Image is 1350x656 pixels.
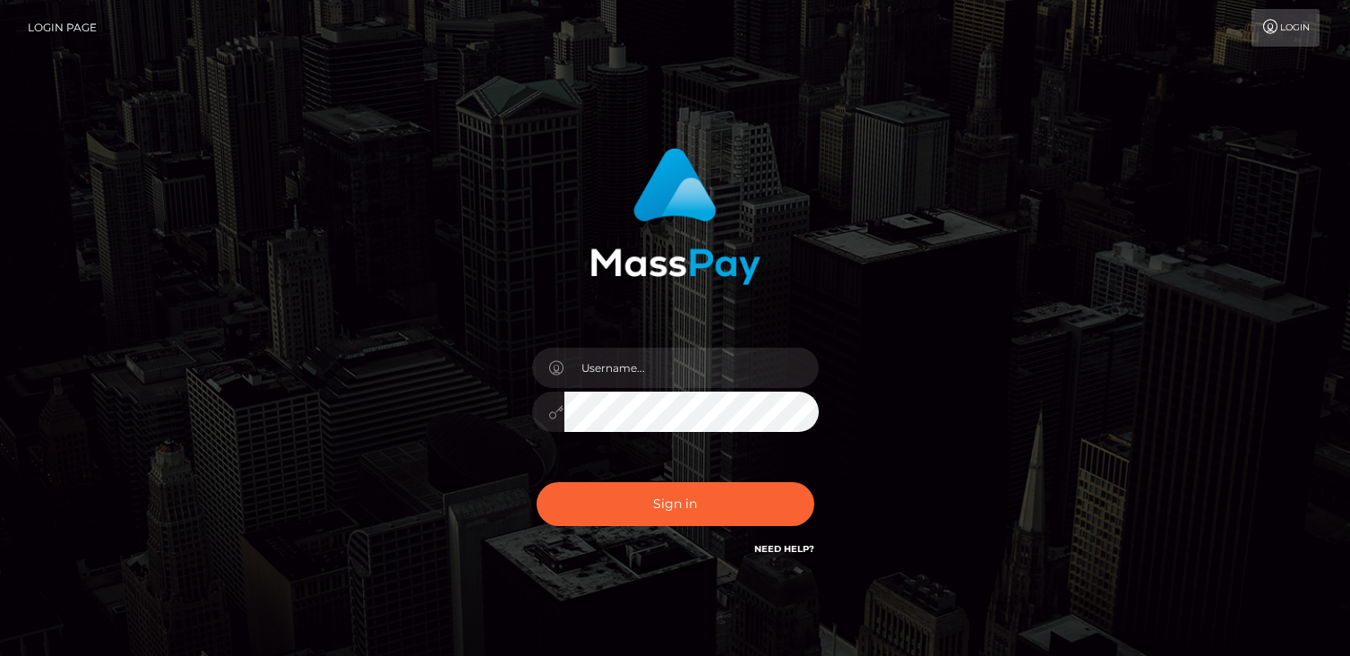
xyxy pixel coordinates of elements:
a: Login Page [28,9,97,47]
input: Username... [564,348,819,388]
a: Need Help? [754,543,814,555]
a: Login [1251,9,1320,47]
button: Sign in [537,482,814,526]
img: MassPay Login [590,148,761,285]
